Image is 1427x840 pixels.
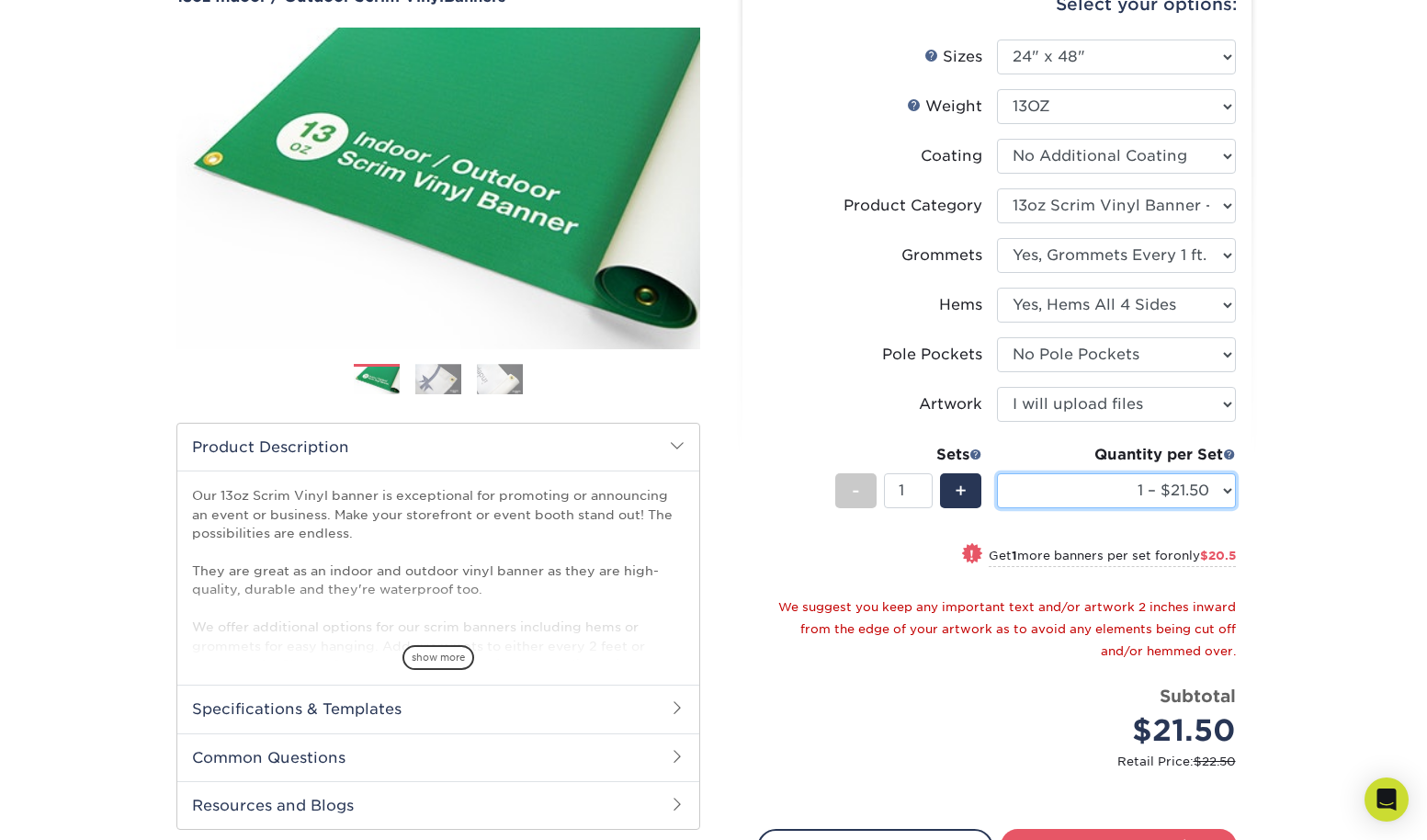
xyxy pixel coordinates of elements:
h2: Common Questions [177,733,699,781]
img: Banners 01 [354,365,400,397]
div: Artwork [919,393,982,415]
span: show more [402,645,474,670]
div: Weight [907,96,982,118]
img: Banners 03 [477,364,523,395]
img: 13oz Indoor / Outdoor Scrim Vinyl 01 [176,7,700,369]
h2: Specifications & Templates [177,685,699,732]
div: Product Category [844,195,982,217]
div: Grommets [901,244,982,267]
span: ! [969,545,974,564]
span: only [1173,549,1236,562]
div: Sizes [924,46,982,68]
span: $22.50 [1194,755,1236,768]
span: - [852,477,860,505]
small: Retail Price: [772,753,1236,770]
span: + [955,477,967,505]
strong: 1 [1012,549,1017,562]
h2: Product Description [177,424,699,471]
strong: Subtotal [1160,686,1236,706]
img: Banners 02 [415,364,461,395]
div: Coating [921,145,982,167]
h2: Resources and Blogs [177,781,699,829]
div: Quantity per Set [997,444,1236,466]
div: $21.50 [1011,709,1236,753]
div: Sets [835,444,982,466]
span: $20.5 [1200,549,1236,562]
div: Pole Pockets [882,344,982,366]
div: Open Intercom Messenger [1365,778,1409,822]
small: Get more banners per set for [989,549,1236,567]
small: We suggest you keep any important text and/or artwork 2 inches inward from the edge of your artwo... [778,600,1236,658]
div: Hems [939,294,982,316]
